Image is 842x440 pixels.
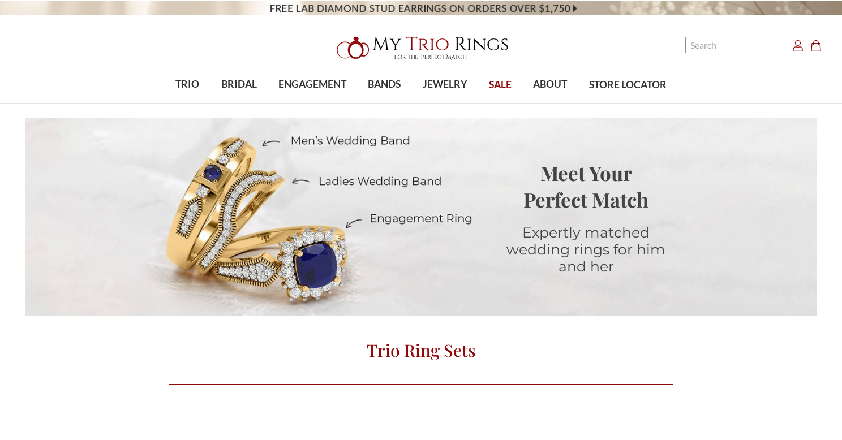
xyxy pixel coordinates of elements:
a: BRIDAL [210,66,267,103]
span: ABOUT [533,77,567,92]
a: SALE [478,67,522,103]
a: Account [792,38,804,52]
span: SALE [489,77,512,92]
a: ENGAGEMENT [268,66,357,103]
button: submenu toggle [182,103,193,104]
button: submenu toggle [544,103,556,104]
span: TRIO [175,77,199,92]
button: submenu toggle [439,103,450,104]
button: submenu toggle [379,103,390,104]
span: STORE LOCATOR [589,77,667,92]
img: My Trio Rings [330,30,512,66]
svg: Account [792,40,804,51]
h1: Meet Your Perfect Match [493,159,680,213]
span: JEWELRY [423,77,467,92]
button: submenu toggle [233,103,244,104]
a: My Trio Rings [244,30,598,66]
h1: Expertly matched wedding rings for him and her [493,224,680,275]
a: Cart with 0 items [810,38,828,52]
button: submenu toggle [307,103,318,104]
a: TRIO [165,66,210,103]
span: ENGAGEMENT [278,77,346,92]
span: BRIDAL [221,77,257,92]
a: JEWELRY [412,66,478,103]
input: Search [685,37,785,53]
a: ABOUT [522,66,578,103]
a: STORE LOCATOR [578,67,677,103]
a: BANDS [357,66,411,103]
span: BANDS [368,77,401,92]
svg: cart.cart_preview [810,40,822,51]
